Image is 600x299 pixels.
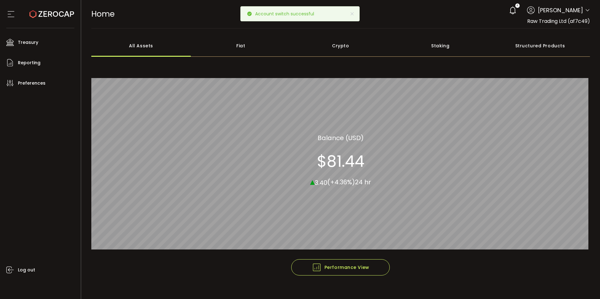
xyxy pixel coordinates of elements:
[18,79,46,88] span: Preferences
[18,58,40,67] span: Reporting
[91,35,191,57] div: All Assets
[490,35,590,57] div: Structured Products
[527,18,590,25] span: Raw Trading Ltd (af7c49)
[18,265,35,275] span: Log out
[255,12,319,16] p: Account switch successful
[291,35,390,57] div: Crypto
[312,263,369,272] span: Performance View
[291,259,390,275] button: Performance View
[91,8,115,19] span: Home
[538,6,583,14] span: [PERSON_NAME]
[191,35,291,57] div: Fiat
[569,269,600,299] iframe: Chat Widget
[18,38,38,47] span: Treasury
[517,3,518,8] span: 4
[390,35,490,57] div: Staking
